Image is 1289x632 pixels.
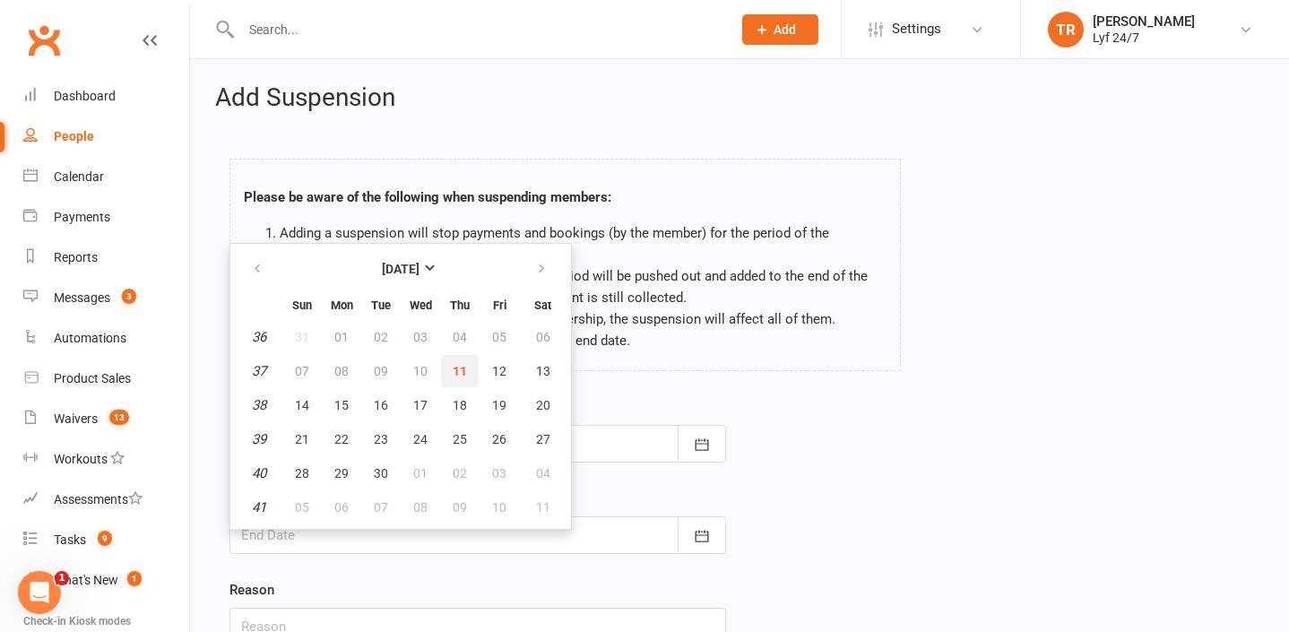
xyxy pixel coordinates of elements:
[334,466,349,480] span: 29
[441,423,479,455] button: 25
[54,411,98,426] div: Waivers
[453,364,467,378] span: 11
[283,389,321,421] button: 14
[54,89,116,103] div: Dashboard
[334,398,349,412] span: 15
[229,579,274,601] label: Reason
[55,571,69,585] span: 1
[283,491,321,524] button: 05
[334,432,349,446] span: 22
[480,389,518,421] button: 19
[23,76,189,117] a: Dashboard
[252,465,266,481] em: 40
[280,308,887,330] li: If your member has more than one active membership, the suspension will affect all of them.
[453,398,467,412] span: 18
[413,466,428,480] span: 01
[280,330,887,351] li: Suspension periods are inclusive of the start and end date.
[23,560,189,601] a: What's New1
[371,299,391,312] small: Tuesday
[295,500,309,515] span: 05
[23,520,189,560] a: Tasks 9
[323,491,360,524] button: 06
[493,299,506,312] small: Friday
[362,457,400,489] button: 30
[413,500,428,515] span: 08
[283,457,321,489] button: 28
[292,299,312,312] small: Sunday
[441,355,479,387] button: 11
[374,466,388,480] span: 30
[450,299,470,312] small: Thursday
[23,117,189,157] a: People
[252,431,266,447] em: 39
[536,500,550,515] span: 11
[536,398,550,412] span: 20
[520,423,566,455] button: 27
[774,22,796,37] span: Add
[520,457,566,489] button: 04
[54,532,86,547] div: Tasks
[441,491,479,524] button: 09
[323,457,360,489] button: 29
[374,398,388,412] span: 16
[23,480,189,520] a: Assessments
[742,14,818,45] button: Add
[480,355,518,387] button: 12
[536,432,550,446] span: 27
[54,331,126,345] div: Automations
[413,398,428,412] span: 17
[23,439,189,480] a: Workouts
[323,423,360,455] button: 22
[492,432,506,446] span: 26
[109,410,129,425] span: 13
[334,500,349,515] span: 06
[295,466,309,480] span: 28
[23,359,189,399] a: Product Sales
[23,197,189,238] a: Payments
[402,423,439,455] button: 24
[492,364,506,378] span: 12
[402,457,439,489] button: 01
[323,389,360,421] button: 15
[520,355,566,387] button: 13
[23,399,189,439] a: Waivers 13
[492,500,506,515] span: 10
[54,210,110,224] div: Payments
[244,189,611,205] strong: Please be aware of the following when suspending members:
[374,432,388,446] span: 23
[410,299,432,312] small: Wednesday
[252,499,266,515] em: 41
[54,573,118,587] div: What's New
[453,466,467,480] span: 02
[23,157,189,197] a: Calendar
[382,262,420,276] strong: [DATE]
[331,299,353,312] small: Monday
[374,500,388,515] span: 07
[252,363,266,379] em: 37
[520,389,566,421] button: 20
[536,364,550,378] span: 13
[54,129,94,143] div: People
[480,423,518,455] button: 26
[362,389,400,421] button: 16
[295,432,309,446] span: 21
[22,18,66,63] a: Clubworx
[441,457,479,489] button: 02
[252,329,266,345] em: 36
[23,318,189,359] a: Automations
[54,452,108,466] div: Workouts
[453,432,467,446] span: 25
[295,398,309,412] span: 14
[23,238,189,278] a: Reports
[54,492,143,506] div: Assessments
[362,423,400,455] button: 23
[280,222,887,265] li: Adding a suspension will stop payments and bookings (by the member) for the period of the suspens...
[18,571,61,614] iframe: Intercom live chat
[127,571,142,586] span: 1
[480,491,518,524] button: 10
[892,9,941,49] span: Settings
[520,491,566,524] button: 11
[480,457,518,489] button: 03
[441,389,479,421] button: 18
[492,466,506,480] span: 03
